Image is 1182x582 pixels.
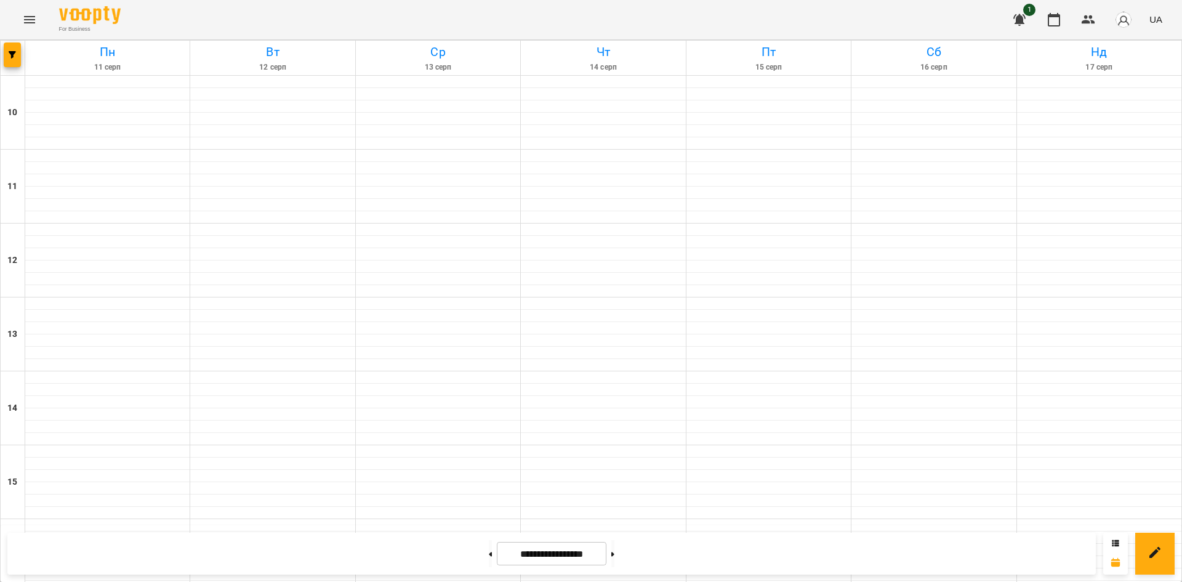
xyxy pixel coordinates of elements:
h6: 11 [7,180,17,193]
h6: 11 серп [27,62,188,73]
h6: Чт [523,42,683,62]
span: UA [1149,13,1162,26]
h6: Нд [1019,42,1180,62]
h6: 17 серп [1019,62,1180,73]
h6: Сб [853,42,1014,62]
span: 1 [1023,4,1035,16]
h6: 10 [7,106,17,119]
h6: 12 [7,254,17,267]
button: UA [1144,8,1167,31]
h6: Пт [688,42,849,62]
h6: 16 серп [853,62,1014,73]
h6: 12 серп [192,62,353,73]
h6: Вт [192,42,353,62]
h6: Пн [27,42,188,62]
span: For Business [59,25,121,33]
h6: 14 серп [523,62,683,73]
img: avatar_s.png [1115,11,1132,28]
h6: 15 серп [688,62,849,73]
img: Voopty Logo [59,6,121,24]
h6: 13 серп [358,62,518,73]
h6: 13 [7,328,17,341]
h6: 15 [7,475,17,489]
button: Menu [15,5,44,34]
h6: Ср [358,42,518,62]
h6: 14 [7,402,17,415]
